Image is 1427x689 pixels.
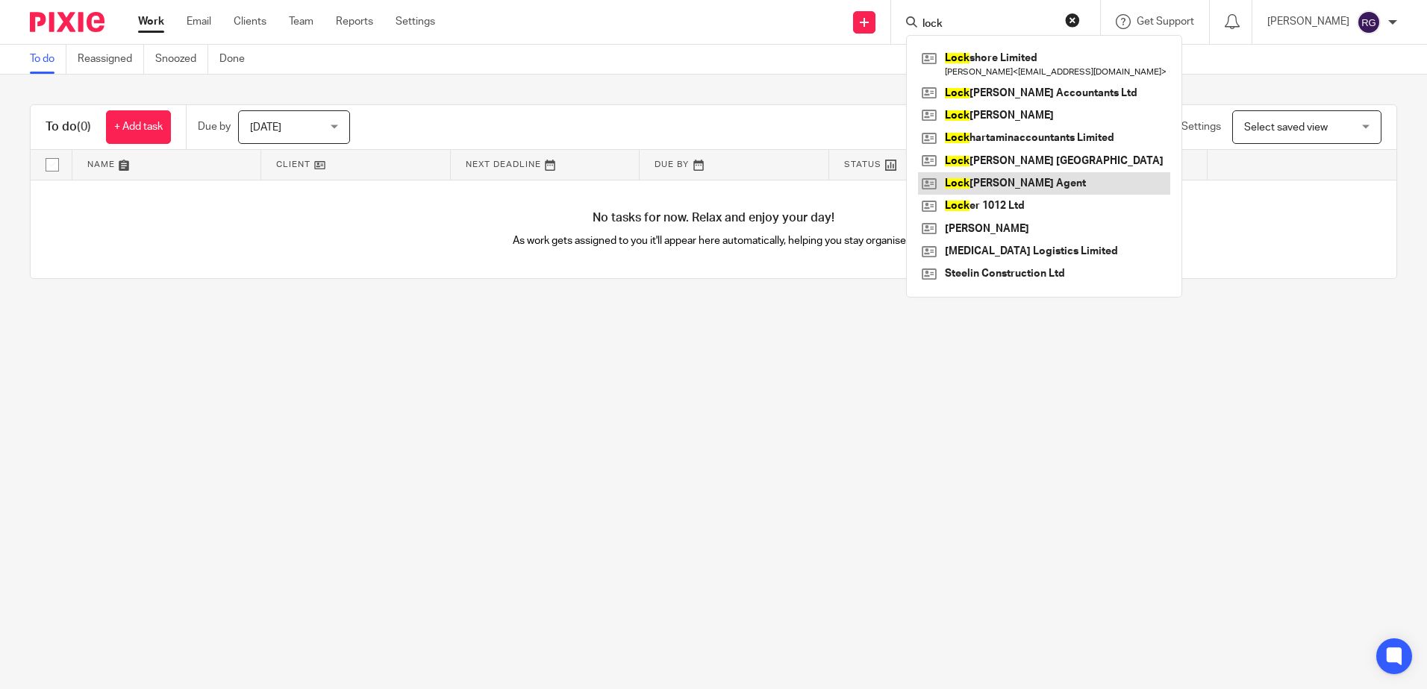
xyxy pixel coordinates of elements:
[372,233,1055,248] p: As work gets assigned to you it'll appear here automatically, helping you stay organised.
[78,45,144,74] a: Reassigned
[1357,10,1381,34] img: svg%3E
[138,14,164,29] a: Work
[336,14,373,29] a: Reports
[1065,13,1080,28] button: Clear
[187,14,211,29] a: Email
[1244,122,1328,133] span: Select saved view
[46,119,91,135] h1: To do
[77,121,91,133] span: (0)
[1137,16,1194,27] span: Get Support
[250,122,281,133] span: [DATE]
[31,210,1396,226] h4: No tasks for now. Relax and enjoy your day!
[921,18,1055,31] input: Search
[219,45,256,74] a: Done
[30,12,104,32] img: Pixie
[289,14,313,29] a: Team
[155,45,208,74] a: Snoozed
[198,119,231,134] p: Due by
[30,45,66,74] a: To do
[234,14,266,29] a: Clients
[396,14,435,29] a: Settings
[1157,122,1221,132] span: View Settings
[106,110,171,144] a: + Add task
[1267,14,1349,29] p: [PERSON_NAME]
